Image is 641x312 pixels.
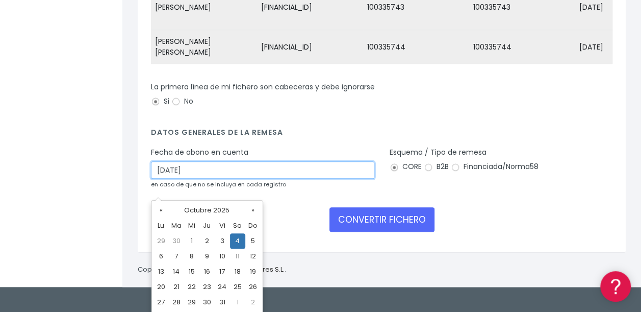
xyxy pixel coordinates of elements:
label: No [171,96,193,107]
td: 18 [230,264,245,279]
label: CORE [390,161,422,172]
label: La primera línea de mi fichero son cabeceras y debe ignorarse [151,82,375,92]
td: 10 [215,249,230,264]
th: « [153,203,169,218]
td: 100335744 [469,30,575,64]
td: 14 [169,264,184,279]
td: 23 [199,279,215,295]
label: Si [151,96,169,107]
td: 9 [199,249,215,264]
td: 100335744 [363,30,469,64]
th: Ma [169,218,184,233]
th: Ju [199,218,215,233]
td: 21 [169,279,184,295]
td: 24 [215,279,230,295]
td: 8 [184,249,199,264]
td: 27 [153,295,169,310]
th: » [245,203,261,218]
td: 1 [184,233,199,249]
th: Lu [153,218,169,233]
small: en caso de que no se incluya en cada registro [151,180,286,188]
td: 11 [230,249,245,264]
td: 25 [230,279,245,295]
label: Fecha de abono en cuenta [151,147,248,158]
td: 17 [215,264,230,279]
td: 7 [169,249,184,264]
td: 1 [230,295,245,310]
td: 5 [245,233,261,249]
th: Mi [184,218,199,233]
th: Sa [230,218,245,233]
td: 19 [245,264,261,279]
label: Financiada/Norma58 [451,161,539,172]
td: 2 [199,233,215,249]
p: Copyright © 2025 . [138,265,286,275]
button: CONVERTIR FICHERO [329,207,434,232]
td: [FINANCIAL_ID] [257,30,363,64]
td: 4 [230,233,245,249]
td: 22 [184,279,199,295]
td: 29 [153,233,169,249]
td: 2 [245,295,261,310]
td: 16 [199,264,215,279]
td: 29 [184,295,199,310]
td: 28 [169,295,184,310]
td: 15 [184,264,199,279]
td: 6 [153,249,169,264]
td: 30 [169,233,184,249]
td: [PERSON_NAME] [PERSON_NAME] [151,30,257,64]
th: Do [245,218,261,233]
th: Vi [215,218,230,233]
td: 26 [245,279,261,295]
h4: Datos generales de la remesa [151,128,612,142]
td: 20 [153,279,169,295]
td: 13 [153,264,169,279]
label: Esquema / Tipo de remesa [390,147,486,158]
td: 12 [245,249,261,264]
label: B2B [424,161,449,172]
td: 3 [215,233,230,249]
td: 31 [215,295,230,310]
td: 30 [199,295,215,310]
th: Octubre 2025 [169,203,245,218]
